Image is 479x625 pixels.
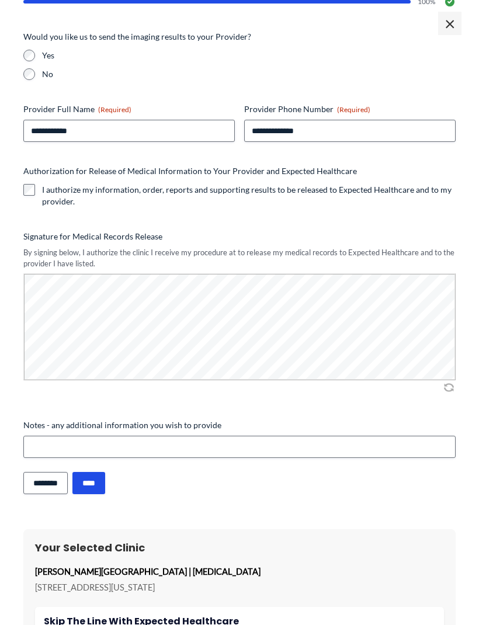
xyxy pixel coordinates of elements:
legend: Would you like us to send the imaging results to your Provider? [23,31,251,43]
div: By signing below, I authorize the clinic I receive my procedure at to release my medical records ... [23,247,456,269]
label: No [42,68,456,80]
legend: Authorization for Release of Medical Information to Your Provider and Expected Healthcare [23,165,357,177]
img: Clear Signature [442,381,456,393]
label: Provider Phone Number [244,103,456,115]
label: Yes [42,50,456,61]
label: I authorize my information, order, reports and supporting results to be released to Expected Heal... [42,184,456,207]
h3: Your Selected Clinic [35,541,444,554]
span: × [438,12,461,35]
p: [PERSON_NAME][GEOGRAPHIC_DATA] | [MEDICAL_DATA] [35,564,444,579]
label: Provider Full Name [23,103,235,115]
label: Notes - any additional information you wish to provide [23,419,456,431]
span: (Required) [98,105,131,114]
span: (Required) [337,105,370,114]
label: Signature for Medical Records Release [23,231,456,242]
p: [STREET_ADDRESS][US_STATE] [35,579,444,595]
